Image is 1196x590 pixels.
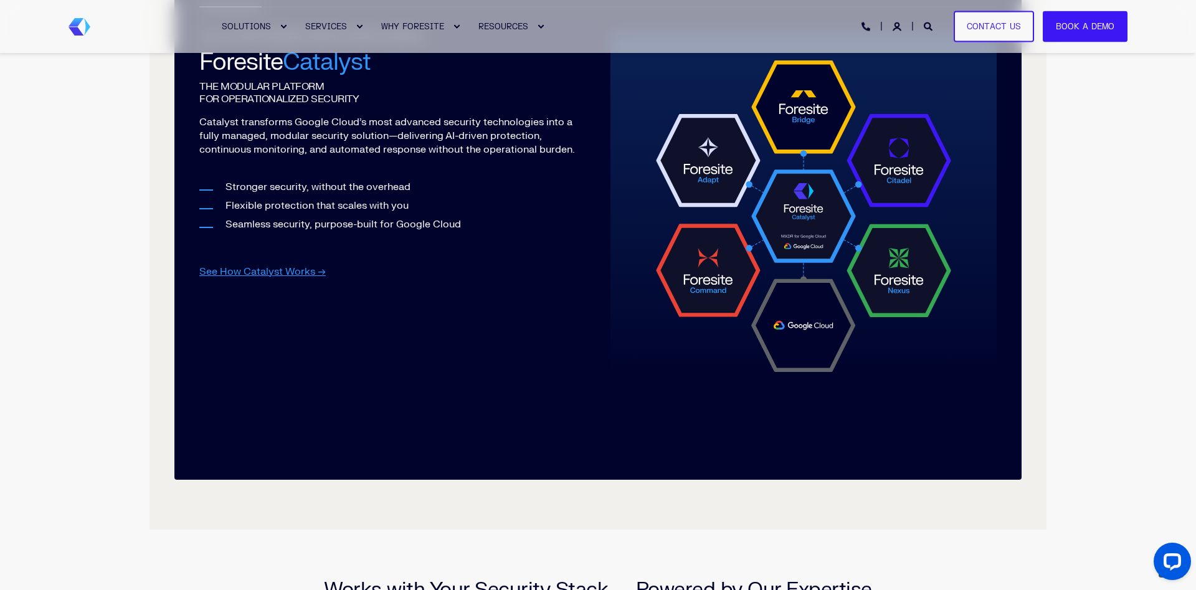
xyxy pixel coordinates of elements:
h2: Foresite [199,45,586,80]
img: Foresite brand mark, a hexagon shape of blues with a directional arrow to the right hand side [69,18,90,36]
span: SOLUTIONS [222,21,271,31]
a: Login [893,21,904,31]
span: Catalyst [283,47,371,77]
div: Expand RESOURCES [537,23,544,31]
h3: THE MODULAR PLATFORM FOR OPERATIONALIZED SECURITY [199,80,586,105]
a: Back to Home [69,18,90,36]
li: Seamless security, purpose-built for Google Cloud [225,217,586,231]
a: Contact Us [954,11,1034,42]
p: Catalyst transforms Google Cloud’s most advanced security technologies into a fully managed, modu... [199,115,586,156]
span: WHY FORESITE [381,21,444,31]
a: Book a Demo [1043,11,1127,42]
div: Expand WHY FORESITE [453,23,460,31]
span: RESOURCES [478,21,528,31]
img: Foresite Catalyst Platform [648,51,959,372]
iframe: LiveChat chat widget [1144,538,1196,590]
div: Expand SERVICES [356,23,363,31]
a: See How Catalyst Works → [199,265,326,278]
a: Open Search [924,21,935,31]
div: Expand SOLUTIONS [280,23,287,31]
li: Flexible protection that scales with you [225,199,586,212]
li: Stronger security, without the overhead [225,180,586,194]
